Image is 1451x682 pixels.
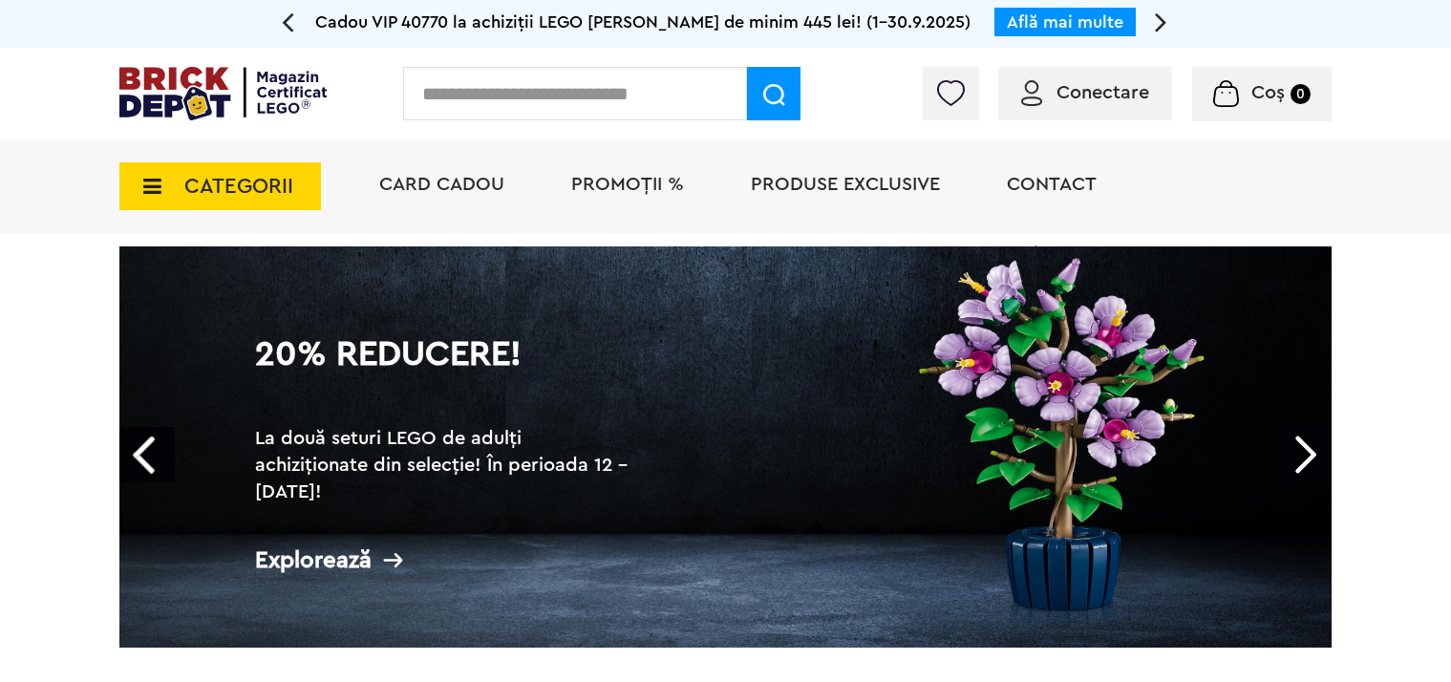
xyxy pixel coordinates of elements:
[571,175,684,194] a: PROMOȚII %
[1291,84,1311,104] small: 0
[1007,175,1097,194] a: Contact
[184,176,293,197] span: CATEGORII
[255,337,637,406] h1: 20% Reducere!
[255,425,637,505] h2: La două seturi LEGO de adulți achiziționate din selecție! În perioada 12 - [DATE]!
[315,13,971,31] span: Cadou VIP 40770 la achiziții LEGO [PERSON_NAME] de minim 445 lei! (1-30.9.2025)
[379,175,504,194] a: Card Cadou
[1007,13,1123,31] a: Află mai multe
[1021,83,1149,102] a: Conectare
[119,246,1332,648] a: 20% Reducere!La două seturi LEGO de adulți achiziționate din selecție! În perioada 12 - [DATE]!Ex...
[1056,83,1149,102] span: Conectare
[751,175,940,194] a: Produse exclusive
[1251,83,1285,102] span: Coș
[1276,427,1332,482] a: Next
[119,427,175,482] a: Prev
[255,548,637,572] div: Explorează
